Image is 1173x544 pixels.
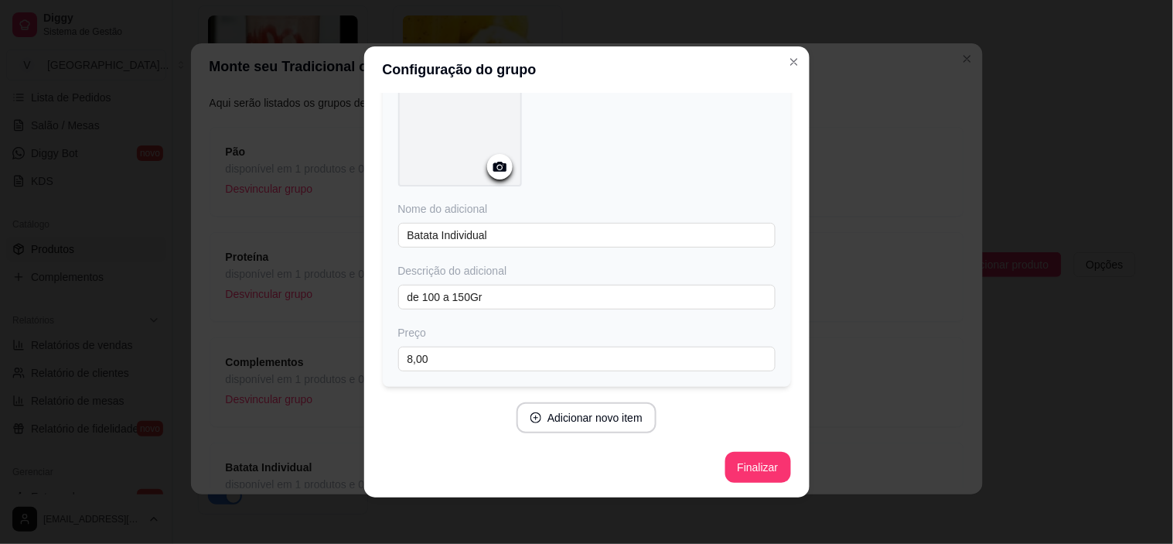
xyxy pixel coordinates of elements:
[398,201,776,217] div: Nome do adicional
[530,412,541,423] span: plus-circle
[398,325,776,340] div: Preço
[725,452,791,483] button: Finalizar
[398,263,776,279] div: Descrição do adicional
[782,50,806,74] button: Close
[398,285,776,310] input: Ex.: Lata de refrigerante com canudo
[398,223,776,248] input: Ex.: Coca-cola 350ml
[364,46,810,93] header: Configuração do grupo
[517,402,656,433] button: plus-circleAdicionar novo item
